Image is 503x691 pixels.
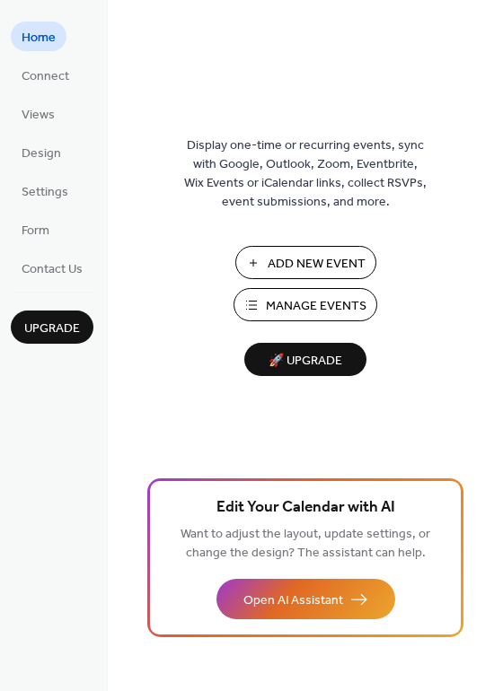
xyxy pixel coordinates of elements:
[243,591,343,610] span: Open AI Assistant
[216,579,395,619] button: Open AI Assistant
[11,176,79,206] a: Settings
[11,22,66,51] a: Home
[22,222,49,241] span: Form
[22,106,55,125] span: Views
[181,522,430,565] span: Want to adjust the layout, update settings, or change the design? The assistant can help.
[216,495,395,520] span: Edit Your Calendar with AI
[22,29,56,48] span: Home
[24,319,80,338] span: Upgrade
[255,349,356,373] span: 🚀 Upgrade
[22,260,83,279] span: Contact Us
[22,67,69,86] span: Connect
[268,255,366,274] span: Add New Event
[234,288,377,321] button: Manage Events
[22,144,61,163] span: Design
[244,343,366,376] button: 🚀 Upgrade
[184,136,427,212] span: Display one-time or recurring events, sync with Google, Outlook, Zoom, Eventbrite, Wix Events or ...
[11,137,72,167] a: Design
[11,214,60,244] a: Form
[22,183,68,202] span: Settings
[11,99,66,128] a: Views
[11,311,93,344] button: Upgrade
[266,297,366,316] span: Manage Events
[11,60,80,90] a: Connect
[11,253,93,283] a: Contact Us
[235,246,376,279] button: Add New Event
